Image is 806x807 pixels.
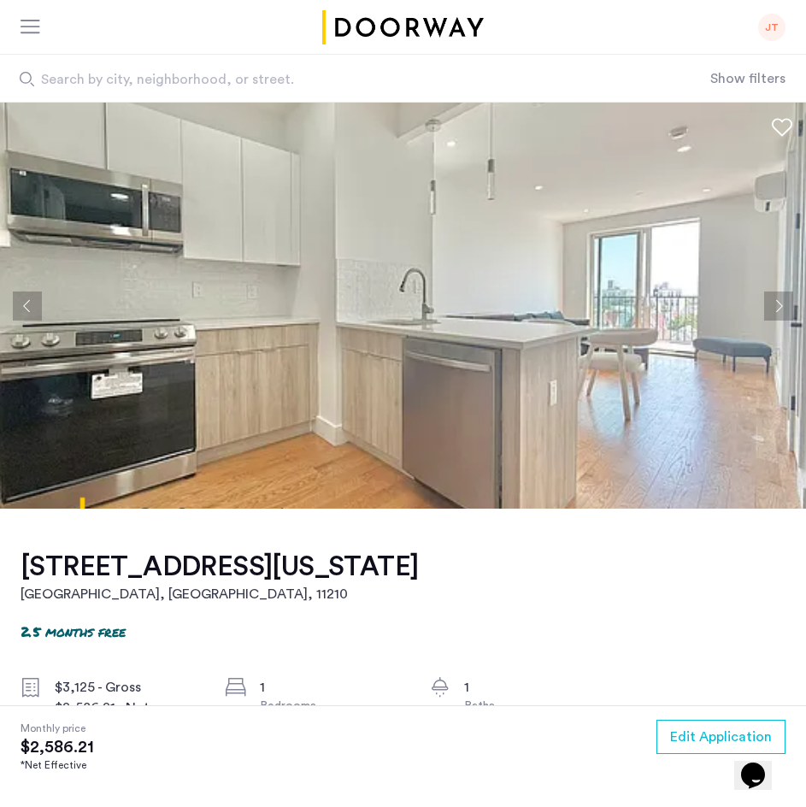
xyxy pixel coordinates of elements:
[758,14,785,41] div: JT
[260,698,403,715] div: Bedrooms
[734,739,789,790] iframe: chat widget
[55,698,198,739] div: $2,586.21 - Net Effective
[21,737,94,757] span: $2,586.21
[764,292,793,321] button: Next apartment
[260,677,403,698] div: 1
[21,550,418,604] a: [STREET_ADDRESS][US_STATE][GEOGRAPHIC_DATA], [GEOGRAPHIC_DATA], 11210
[21,621,126,641] p: 2.5 months free
[21,720,94,737] span: Monthly price
[320,10,487,44] a: Cazamio logo
[55,677,198,698] div: $3,125 - Gross
[21,550,418,584] h1: [STREET_ADDRESS][US_STATE]
[670,727,772,747] span: Edit Application
[464,677,608,698] div: 1
[710,68,785,89] button: Show or hide filters
[656,720,785,754] button: button
[41,69,609,90] span: Search by city, neighborhood, or street.
[320,10,487,44] img: logo
[13,292,42,321] button: Previous apartment
[21,584,418,604] h2: [GEOGRAPHIC_DATA], [GEOGRAPHIC_DATA] , 11210
[464,698,608,715] div: Baths
[21,757,94,773] div: *Net Effective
